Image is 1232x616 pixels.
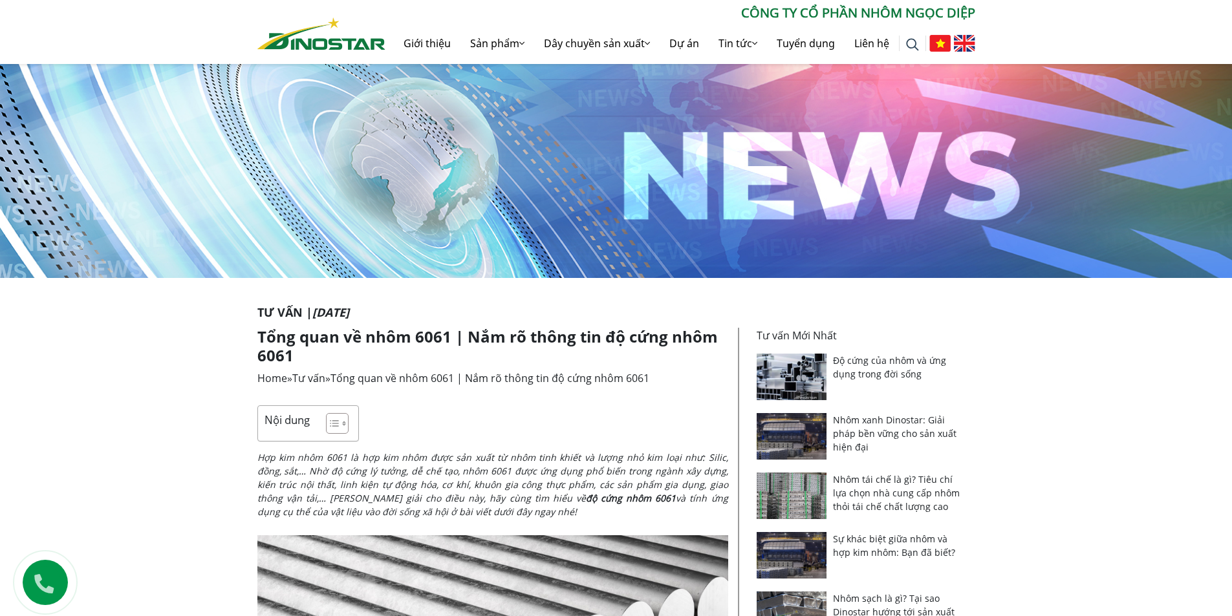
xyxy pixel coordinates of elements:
[257,17,385,50] img: Nhôm Dinostar
[316,412,345,434] a: Toggle Table of Content
[906,38,919,51] img: search
[833,473,960,513] a: Nhôm tái chế là gì? Tiêu chí lựa chọn nhà cung cấp nhôm thỏi tái chế chất lượng cao
[385,3,975,23] p: CÔNG TY CỔ PHẦN NHÔM NGỌC DIỆP
[757,413,827,460] img: Nhôm xanh Dinostar: Giải pháp bền vững cho sản xuất hiện đại
[394,23,460,64] a: Giới thiệu
[757,532,827,579] img: Sự khác biệt giữa nhôm và hợp kim nhôm: Bạn đã biết?
[757,473,827,519] img: Nhôm tái chế là gì? Tiêu chí lựa chọn nhà cung cấp nhôm thỏi tái chế chất lượng cao
[257,451,728,504] span: Hợp kim nhôm 6061 là hợp kim nhôm được sản xuất từ nhôm tinh khiết và lượng nhỏ kim loại như: Sil...
[833,414,956,453] a: Nhôm xanh Dinostar: Giải pháp bền vững cho sản xuất hiện đại
[757,328,967,343] p: Tư vấn Mới Nhất
[845,23,899,64] a: Liên hệ
[833,354,946,380] a: Độ cứng của nhôm và ứng dụng trong đời sống
[660,23,709,64] a: Dự án
[929,35,951,52] img: Tiếng Việt
[257,492,728,518] span: và tính ứng dụng cụ thể của vật liệu vào đời sống xã hội ở bài viết dưới đây ngay nhé!
[257,371,287,385] a: Home
[757,354,827,400] img: Độ cứng của nhôm và ứng dụng trong đời sống
[330,371,649,385] span: Tổng quan về nhôm 6061 | Nắm rõ thông tin độ cứng nhôm 6061
[265,412,310,427] p: Nội dung
[257,304,975,321] p: Tư vấn |
[833,533,955,558] a: Sự khác biệt giữa nhôm và hợp kim nhôm: Bạn đã biết?
[460,23,534,64] a: Sản phẩm
[534,23,660,64] a: Dây chuyền sản xuất
[586,492,676,504] i: độ cứng nhôm 6061
[954,35,975,52] img: English
[257,328,728,365] h1: Tổng quan về nhôm 6061 | Nắm rõ thông tin độ cứng nhôm 6061
[257,371,649,385] span: » »
[767,23,845,64] a: Tuyển dụng
[312,304,349,320] i: [DATE]
[709,23,767,64] a: Tin tức
[292,371,325,385] a: Tư vấn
